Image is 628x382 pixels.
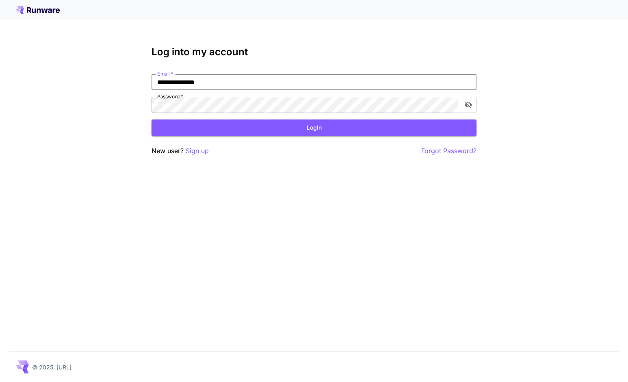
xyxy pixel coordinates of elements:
[157,70,173,77] label: Email
[32,363,71,371] p: © 2025, [URL]
[461,98,476,112] button: toggle password visibility
[152,46,476,58] h3: Log into my account
[186,146,209,156] button: Sign up
[152,146,209,156] p: New user?
[157,93,183,100] label: Password
[152,119,476,136] button: Login
[421,146,476,156] button: Forgot Password?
